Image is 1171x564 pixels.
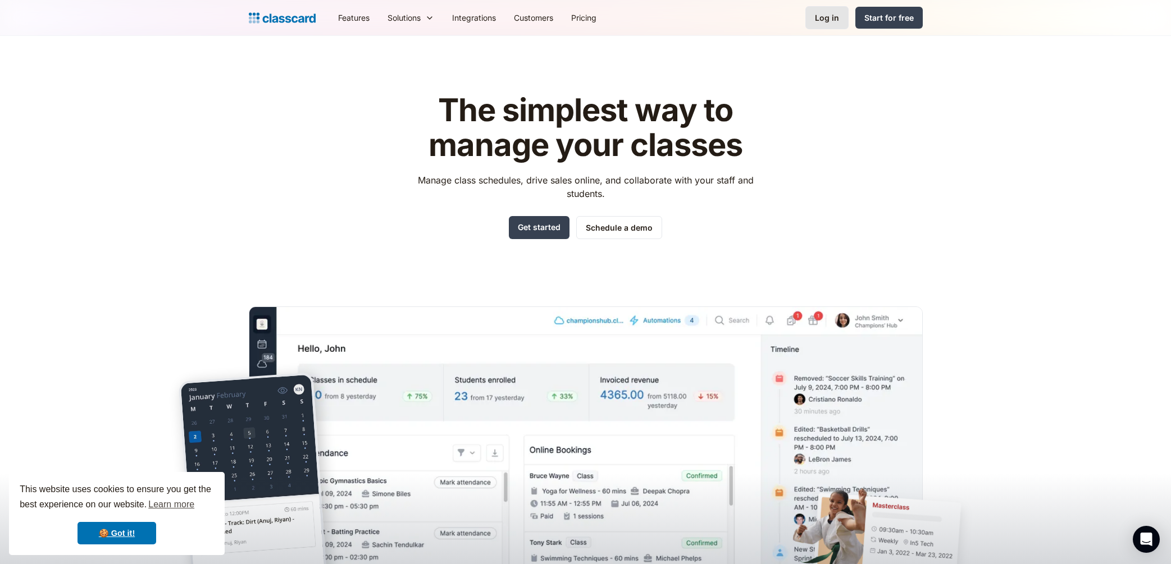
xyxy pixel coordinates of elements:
[443,5,505,30] a: Integrations
[9,472,225,555] div: cookieconsent
[388,12,421,24] div: Solutions
[864,12,914,24] div: Start for free
[249,10,316,26] a: home
[379,5,443,30] div: Solutions
[147,496,196,513] a: learn more about cookies
[78,522,156,544] a: dismiss cookie message
[329,5,379,30] a: Features
[1133,526,1160,553] div: Open Intercom Messenger
[407,173,764,200] p: Manage class schedules, drive sales online, and collaborate with your staff and students.
[562,5,605,30] a: Pricing
[20,483,214,513] span: This website uses cookies to ensure you get the best experience on our website.
[855,7,923,29] a: Start for free
[815,12,839,24] div: Log in
[805,6,849,29] a: Log in
[505,5,562,30] a: Customers
[407,93,764,162] h1: The simplest way to manage your classes
[509,216,569,239] a: Get started
[576,216,662,239] a: Schedule a demo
